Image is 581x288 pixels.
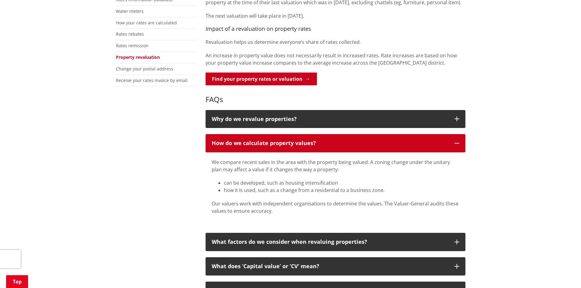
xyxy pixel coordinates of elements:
[206,38,465,46] p: Revaluation helps us determine everyone’s share of rates collected.
[212,116,448,122] p: Why do we revalue properties?
[206,86,465,104] h3: FAQs
[206,26,465,32] h4: Impact of a revaluation on property rates
[206,52,465,66] p: An increase in property value does not necessarily result in increased rates. Rate increases are ...
[116,43,149,48] a: Rates remission
[116,77,188,83] a: Receive your rates invoice by email
[553,262,575,284] iframe: Messenger Launcher
[206,110,465,128] button: Why do we revalue properties?
[206,134,465,152] button: How do we calculate property values?
[206,257,465,276] button: What does ‘Capital value’ or ‘CV’ mean?
[116,20,177,26] a: How your rates are calculated
[206,233,465,251] button: What factors do we consider when revaluing properties?
[212,263,448,269] p: What does ‘Capital value’ or ‘CV’ mean?
[206,73,317,85] a: Find your property rates or valuation
[212,200,459,215] p: Our valuers work with independent organisations to determine the values. The Valuer-General audit...
[6,275,28,288] a: Top
[116,66,173,72] a: Change your postal address
[206,12,465,20] p: The next valuation will take place in [DATE].
[116,31,144,37] a: Rates rebates
[212,140,448,146] p: How do we calculate property values?
[224,179,459,187] li: can be developed, such as housing intensification
[116,54,160,60] a: Property revaluation
[224,187,459,194] li: how it is used, such as a change from a residential to a business zone.
[212,158,459,173] p: We compare recent sales in the area with the property being valued. A zoning change under the uni...
[116,8,144,14] a: Water meters
[212,239,448,245] p: What factors do we consider when revaluing properties?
